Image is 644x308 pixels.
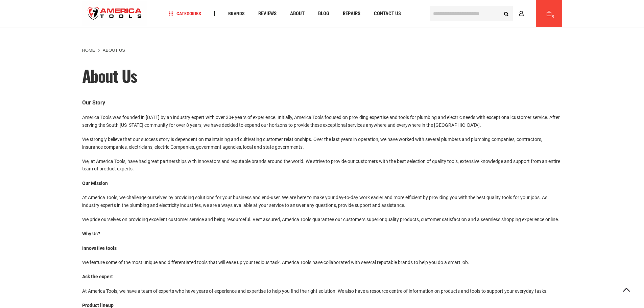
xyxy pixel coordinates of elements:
span: About [290,11,305,16]
a: About [287,9,308,18]
span: Repairs [343,11,360,16]
p: Our Story [82,98,562,107]
span: Brands [228,11,245,16]
p: We feature some of the most unique and differentiated tools that will ease up your tedious task. ... [82,259,562,266]
p: Our Mission [82,180,562,187]
span: 0 [552,15,554,18]
span: About Us [82,64,137,88]
button: Search [500,7,513,20]
a: Reviews [255,9,280,18]
a: Home [82,47,95,53]
a: Categories [166,9,204,18]
span: Contact Us [374,11,401,16]
p: Why Us? [82,230,562,237]
span: Reviews [258,11,277,16]
p: America Tools was founded in [DATE] by an industry expert with over 30+ years of experience. Init... [82,114,562,129]
a: Contact Us [371,9,404,18]
span: Blog [318,11,329,16]
p: At America Tools, we challenge ourselves by providing solutions for your business and end-user. W... [82,194,562,209]
a: Blog [315,9,332,18]
img: America Tools [82,1,148,26]
p: We strongly believe that our success story is dependent on maintaining and cultivating customer r... [82,136,562,151]
a: Brands [225,9,248,18]
p: Innovative tools [82,244,562,252]
p: Ask the expert [82,273,562,280]
p: We, at America Tools, have had great partnerships with innovators and reputable brands around the... [82,158,562,173]
strong: About Us [103,48,125,53]
a: store logo [82,1,148,26]
a: Repairs [340,9,363,18]
p: We pride ourselves on providing excellent customer service and being resourceful. Rest assured, A... [82,216,562,223]
p: At America Tools, we have a team of experts who have years of experience and expertise to help yo... [82,287,562,295]
span: Categories [169,11,201,16]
